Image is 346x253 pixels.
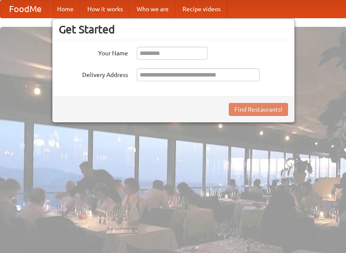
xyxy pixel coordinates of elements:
a: How it works [80,0,130,18]
a: FoodMe [0,0,50,18]
label: Delivery Address [59,68,128,79]
a: Who we are [130,0,176,18]
a: Home [50,0,80,18]
button: Find Restaurants! [229,103,288,116]
a: Recipe videos [176,0,227,18]
label: Your Name [59,47,128,58]
h3: Get Started [59,23,288,36]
